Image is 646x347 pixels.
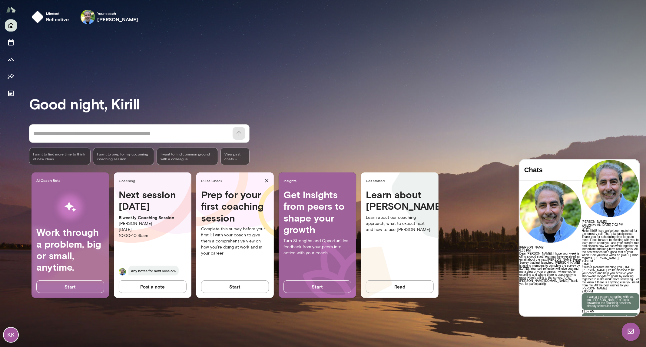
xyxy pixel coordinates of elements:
h6: [PERSON_NAME] [98,16,138,23]
span: I want to find common ground with a colleague [161,152,214,161]
button: Start [36,280,104,293]
span: Pulse Check [201,178,262,183]
h4: Prep for your first coaching session [201,189,269,224]
span: 4:38 PM [62,100,74,103]
div: Charles SilvestroYour coach[PERSON_NAME] [76,7,143,27]
p: We will need to move some of these as I'll be taking long vacation from [DATE] through [DATE]. [67,156,115,165]
img: Charles Silvestro [81,10,95,24]
button: Home [5,19,17,32]
button: Start [283,280,351,293]
img: mindset [31,11,44,23]
button: Post a note [119,280,187,293]
h6: reflective [46,16,69,23]
p: Turn Strengths and Opportunities feedback from your peers into action with your coach. [283,238,351,256]
span: 11:57 AM [62,150,75,153]
span: I want to find more time to think of new ideas [33,152,87,161]
p: [DATE] [119,227,187,233]
span: Coaching [119,178,189,183]
span: 2:00 PM [62,130,74,133]
button: Read [366,280,434,293]
span: Last Active At: [DATE] 7:02 PM [62,63,104,67]
button: Start [201,280,269,293]
div: KK [4,328,18,342]
span: Any notes for next session? [128,266,179,275]
p: Complete this survey before your first 1:1 with your coach to give them a comprehensive view on h... [201,226,269,256]
span: [DATE] [62,103,72,106]
button: Mindsetreflective [29,7,74,27]
button: Documents [5,87,17,99]
img: Mento [6,4,16,15]
p: Learn about our coaching approach, what to expect next, and how to use [PERSON_NAME]. [366,215,434,233]
button: Insights [5,70,17,82]
p: 10:00 - 10:45am [119,233,187,239]
img: AI Workflows [43,188,97,226]
span: [DATE] [62,66,72,70]
button: Growth Plan [5,53,17,65]
button: Sessions [5,36,17,48]
img: Charles [119,268,126,275]
h4: Learn about [PERSON_NAME] [366,189,434,212]
span: Your coach [98,11,138,16]
span: I want to prep for my upcoming coaching session [97,152,151,161]
h4: Chats [5,6,58,14]
p: Biweekly Coaching Session [119,215,187,221]
div: I want to prep for my upcoming coaching session [93,148,154,165]
div: I want to find more time to think of new ideas [29,148,91,165]
h3: Good night, Kirill [29,95,646,112]
p: Hello, Kirill! I see we've been matched for a chemistry call! That's fantastic news! Thank you fo... [62,70,120,100]
h4: Get insights from peers to shape your growth [283,189,351,235]
span: AI Coach Beta [36,178,107,183]
h4: Next session [DATE] [119,189,187,212]
span: View past chats -> [220,148,250,165]
span: Insights [283,178,354,183]
div: I want to find common ground with a colleague [157,148,218,165]
p: It was a pleasure meeting you [DATE], [PERSON_NAME]! I'd be pleased to be your coach and help you... [62,106,120,130]
span: Get started [366,178,436,183]
h4: Work through a problem, big or small, anytime. [36,226,104,273]
h6: [PERSON_NAME] [62,61,120,64]
p: It was a pleasure speaking with you too, [PERSON_NAME]! :) I look forward to the coaching session... [67,136,115,148]
p: [PERSON_NAME] [119,221,187,227]
span: Mindset [46,11,69,16]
